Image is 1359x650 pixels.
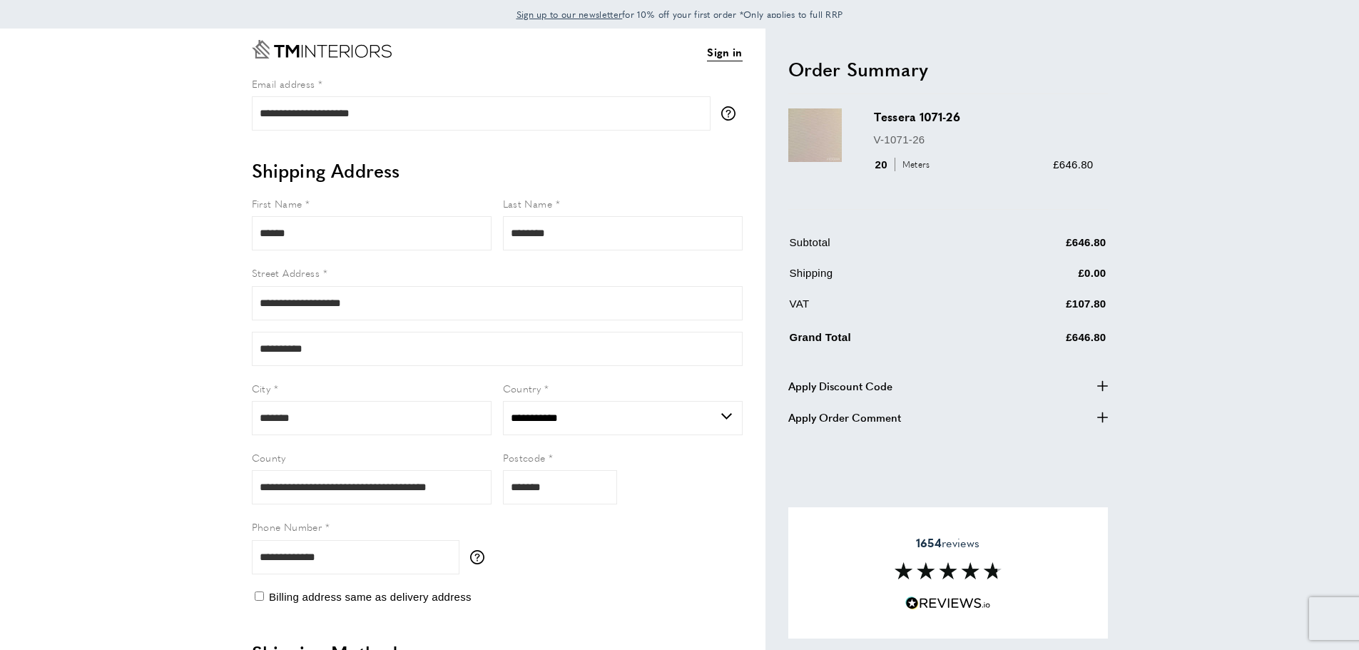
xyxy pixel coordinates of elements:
td: £646.80 [982,326,1106,357]
span: Apply Order Comment [788,409,901,426]
span: Phone Number [252,519,322,534]
span: Billing address same as delivery address [269,591,472,603]
p: V-1071-26 [874,131,1094,148]
input: Billing address same as delivery address [255,591,264,601]
span: Apply Discount Code [788,377,892,395]
a: Sign up to our newsletter [516,7,623,21]
strong: 1654 [916,534,942,551]
span: City [252,381,271,395]
td: Subtotal [790,234,981,262]
img: Reviews section [895,562,1002,579]
span: Sign up to our newsletter [516,8,623,21]
a: Go to Home page [252,40,392,59]
td: VAT [790,295,981,323]
span: Country [503,381,541,395]
h2: Shipping Address [252,158,743,183]
img: Reviews.io 5 stars [905,596,991,610]
span: reviews [916,536,979,550]
span: for 10% off your first order *Only applies to full RRP [516,8,843,21]
span: Last Name [503,196,553,210]
span: Meters [895,158,934,171]
td: £646.80 [982,234,1106,262]
td: Grand Total [790,326,981,357]
td: Shipping [790,265,981,293]
span: £646.80 [1053,158,1093,171]
button: More information [721,106,743,121]
td: £0.00 [982,265,1106,293]
h2: Order Summary [788,56,1108,82]
span: Email address [252,76,315,91]
a: Sign in [707,44,742,61]
div: 20 [874,156,935,173]
span: County [252,450,286,464]
td: £107.80 [982,295,1106,323]
span: Street Address [252,265,320,280]
button: More information [470,550,492,564]
h3: Tessera 1071-26 [874,108,1094,125]
img: Tessera 1071-26 [788,108,842,162]
span: Postcode [503,450,546,464]
span: First Name [252,196,302,210]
